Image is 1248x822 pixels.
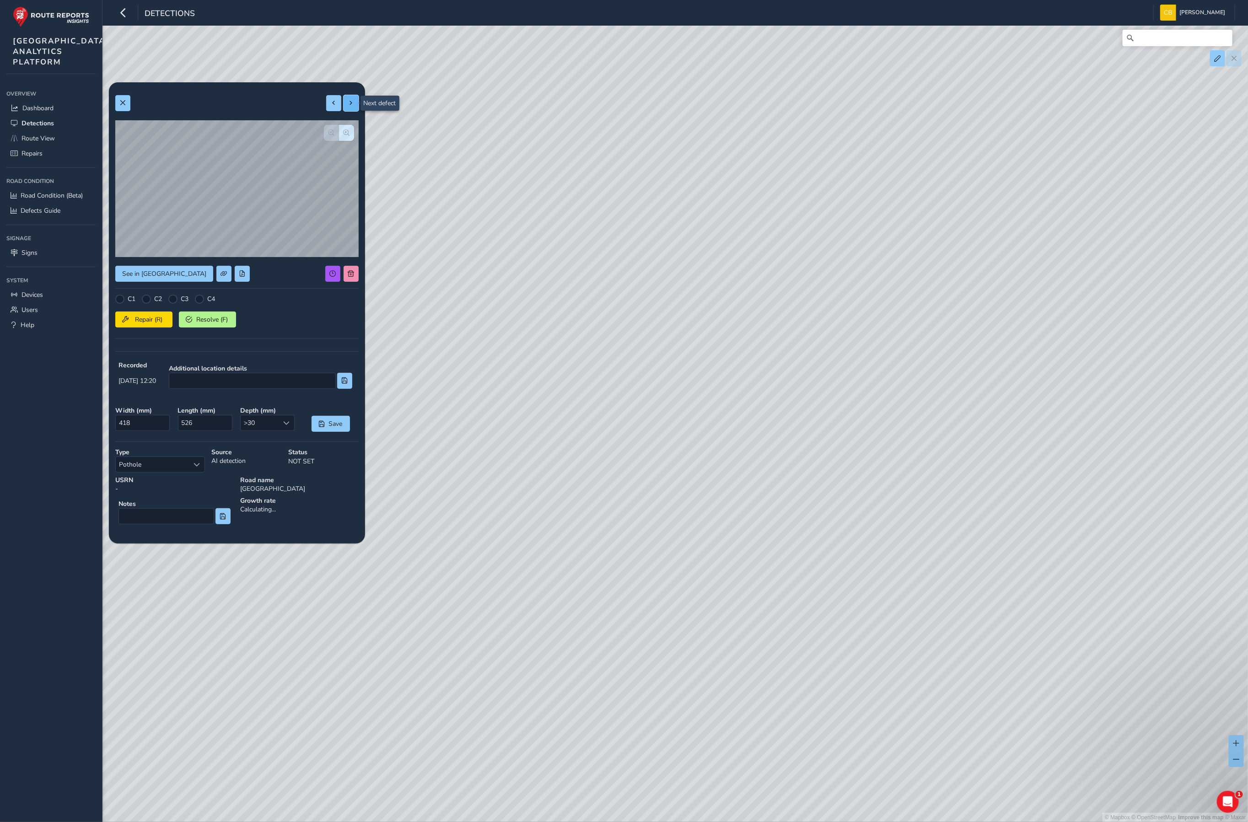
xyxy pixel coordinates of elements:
[6,203,96,218] a: Defects Guide
[312,416,350,432] button: Save
[179,312,236,328] button: Resolve (F)
[288,457,359,466] p: NOT SET
[1160,5,1176,21] img: diamond-layout
[211,448,282,457] strong: Source
[189,457,204,472] div: Select a type
[115,476,234,484] strong: USRN
[115,312,172,328] button: Repair (R)
[240,406,296,415] strong: Depth ( mm )
[328,419,343,428] span: Save
[118,376,156,385] span: [DATE] 12:20
[6,116,96,131] a: Detections
[208,445,285,476] div: AI detection
[13,36,109,67] span: [GEOGRAPHIC_DATA] ANALYTICS PLATFORM
[195,315,229,324] span: Resolve (F)
[6,131,96,146] a: Route View
[178,406,234,415] strong: Length ( mm )
[118,361,156,370] strong: Recorded
[6,245,96,260] a: Signs
[6,287,96,302] a: Devices
[288,448,359,457] strong: Status
[21,191,83,200] span: Road Condition (Beta)
[237,493,362,531] div: Calculating...
[6,174,96,188] div: Road Condition
[112,473,237,496] div: -
[145,8,195,21] span: Detections
[115,406,172,415] strong: Width ( mm )
[128,295,135,303] label: C1
[22,306,38,314] span: Users
[6,274,96,287] div: System
[115,266,213,282] button: See in Route View
[132,315,166,324] span: Repair (R)
[6,302,96,317] a: Users
[237,473,362,496] div: [GEOGRAPHIC_DATA]
[13,6,89,27] img: rr logo
[6,317,96,333] a: Help
[22,104,54,113] span: Dashboard
[6,87,96,101] div: Overview
[1236,791,1243,798] span: 1
[21,321,34,329] span: Help
[240,496,359,505] strong: Growth rate
[169,364,352,373] strong: Additional location details
[6,188,96,203] a: Road Condition (Beta)
[241,415,279,430] span: >30
[207,295,215,303] label: C4
[6,231,96,245] div: Signage
[1179,5,1225,21] span: [PERSON_NAME]
[240,476,359,484] strong: Road name
[115,448,205,457] strong: Type
[22,290,43,299] span: Devices
[1123,30,1232,46] input: Search
[122,269,206,278] span: See in [GEOGRAPHIC_DATA]
[22,149,43,158] span: Repairs
[116,457,189,472] span: Pothole
[154,295,162,303] label: C2
[22,134,55,143] span: Route View
[21,206,60,215] span: Defects Guide
[6,146,96,161] a: Repairs
[6,101,96,116] a: Dashboard
[1217,791,1239,813] iframe: Intercom live chat
[22,119,54,128] span: Detections
[1160,5,1228,21] button: [PERSON_NAME]
[118,500,231,508] strong: Notes
[181,295,188,303] label: C3
[22,248,38,257] span: Signs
